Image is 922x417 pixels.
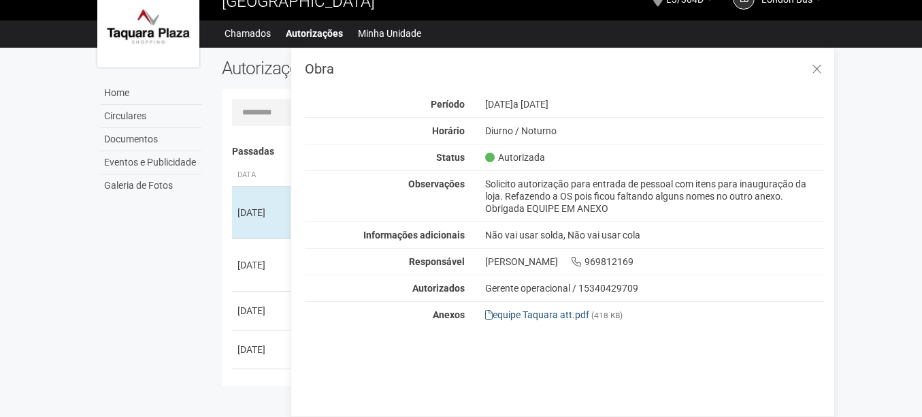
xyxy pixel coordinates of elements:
strong: Status [436,152,465,163]
a: Home [101,82,201,105]
strong: Anexos [433,309,465,320]
strong: Observações [408,179,465,189]
h2: Autorizações [222,58,513,78]
a: Documentos [101,128,201,151]
div: [DATE] [237,343,288,356]
div: [PERSON_NAME] 969812169 [475,256,835,268]
strong: Período [431,99,465,110]
small: (418 KB) [591,311,623,320]
a: equipe Taquara att.pdf [485,309,589,320]
div: [DATE] [237,206,288,219]
div: Não vai usar solda, Não vai usar cola [475,229,835,241]
div: Solicito autorização para entrada de pessoal com itens para inauguração da loja. Refazendo a OS p... [475,178,835,215]
h3: Obra [305,62,824,76]
a: Minha Unidade [358,24,421,43]
div: [DATE] [237,304,288,318]
h4: Passadas [232,146,815,157]
a: Eventos e Publicidade [101,151,201,174]
span: a [DATE] [513,99,548,110]
a: Chamados [225,24,271,43]
a: Circulares [101,105,201,128]
span: Autorizada [485,151,545,164]
strong: Autorizados [412,283,465,294]
div: Diurno / Noturno [475,125,835,137]
th: Data [232,164,293,187]
div: [DATE] [475,98,835,110]
div: Gerente operacional / 15340429709 [485,282,825,294]
strong: Responsável [409,256,465,267]
a: Autorizações [286,24,343,43]
div: [DATE] [237,258,288,272]
a: Galeria de Fotos [101,174,201,197]
strong: Horário [432,125,465,136]
strong: Informações adicionais [363,230,465,241]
